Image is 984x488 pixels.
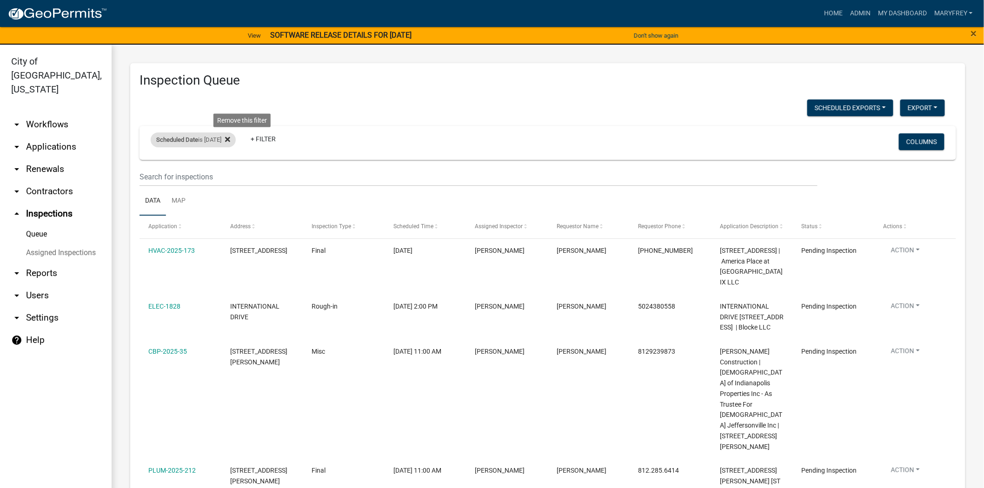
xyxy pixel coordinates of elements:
datatable-header-cell: Requestor Phone [630,216,711,238]
span: INTERNATIONAL DRIVE [230,303,279,321]
i: arrow_drop_down [11,119,22,130]
span: Inspection Type [312,223,351,230]
span: INTERNATIONAL DRIVE 400 International Drive | Blocke LLC [720,303,784,331]
datatable-header-cell: Application Description [711,216,793,238]
a: Admin [846,5,874,22]
i: help [11,335,22,346]
div: [DATE] [393,245,457,256]
span: Status [802,223,818,230]
span: Requestor Phone [638,223,681,230]
span: Harold Satterly [557,467,606,474]
datatable-header-cell: Requestor Name [548,216,630,238]
button: Action [884,301,927,315]
a: Home [820,5,846,22]
a: Data [140,186,166,216]
strong: SOFTWARE RELEASE DETAILS FOR [DATE] [270,31,412,40]
a: View [244,28,265,43]
div: [DATE] 2:00 PM [393,301,457,312]
span: 321 E. CHESTNUT STREET [230,348,287,366]
span: Final [312,247,326,254]
a: ELEC-1828 [148,303,180,310]
span: Jeremy Ramsey [475,247,525,254]
span: Application Description [720,223,778,230]
i: arrow_drop_down [11,290,22,301]
datatable-header-cell: Application [140,216,221,238]
span: 1531 PLANK RD Building 328 | America Place at River Ridge IX LLC [720,247,783,286]
button: Close [971,28,977,39]
span: Andrea Kirkpatrick [557,348,606,355]
span: Pending Inspection [802,467,857,474]
datatable-header-cell: Assigned Inspector [466,216,548,238]
div: [DATE] 11:00 AM [393,465,457,476]
div: Remove this filter [213,113,271,127]
button: Scheduled Exports [807,99,893,116]
h3: Inspection Queue [140,73,956,88]
button: Columns [899,133,944,150]
div: [DATE] 11:00 AM [393,346,457,357]
span: 321 E. CHESTNUT STREET [230,467,287,485]
span: Harold Satterly [475,303,525,310]
span: Final [312,467,326,474]
a: Map [166,186,191,216]
span: 8129239873 [638,348,676,355]
span: Kaleb Phillips [557,303,606,310]
datatable-header-cell: Status [793,216,875,238]
span: Pending Inspection [802,247,857,254]
span: 1531 PLANK RD [230,247,287,254]
a: PLUM-2025-212 [148,467,196,474]
a: CBP-2025-35 [148,348,187,355]
i: arrow_drop_down [11,186,22,197]
span: Andrea Kirkpatrick-Koetter Construction | Roman Catholic Archdiocese of Indianapolis Properties I... [720,348,782,450]
span: 812-592-0685 [638,247,693,254]
i: arrow_drop_down [11,268,22,279]
div: is [DATE] [151,132,236,147]
span: Jeremy Ramsey [475,467,525,474]
span: 5024380558 [638,303,676,310]
span: Scheduled Time [393,223,433,230]
i: arrow_drop_down [11,312,22,323]
span: 812.285.6414 [638,467,679,474]
span: × [971,27,977,40]
span: Doug Zohrlaut [557,247,606,254]
span: Requestor Name [557,223,598,230]
span: Application [148,223,177,230]
button: Don't show again [630,28,682,43]
datatable-header-cell: Actions [874,216,956,238]
i: arrow_drop_down [11,164,22,175]
a: HVAC-2025-173 [148,247,195,254]
button: Action [884,465,927,479]
button: Action [884,245,927,259]
span: Rough-in [312,303,338,310]
span: Scheduled Date [156,136,198,143]
a: + Filter [243,131,283,147]
span: Mike Kruer [475,348,525,355]
datatable-header-cell: Scheduled Time [385,216,466,238]
i: arrow_drop_up [11,208,22,219]
datatable-header-cell: Inspection Type [303,216,385,238]
i: arrow_drop_down [11,141,22,152]
span: Pending Inspection [802,348,857,355]
a: MaryFrey [931,5,977,22]
button: Action [884,346,927,360]
span: Misc [312,348,325,355]
span: Actions [884,223,903,230]
span: Pending Inspection [802,303,857,310]
span: Address [230,223,251,230]
input: Search for inspections [140,167,818,186]
a: My Dashboard [874,5,931,22]
datatable-header-cell: Address [221,216,303,238]
button: Export [900,99,945,116]
span: Assigned Inspector [475,223,523,230]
